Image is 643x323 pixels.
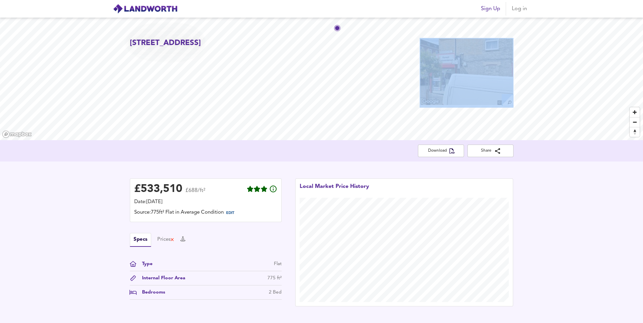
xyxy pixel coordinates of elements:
a: Mapbox homepage [2,130,32,138]
span: Sign Up [481,4,500,14]
span: EDIT [226,211,234,215]
button: Zoom in [630,107,640,117]
div: Source: 775ft² Flat in Average Condition [134,209,277,218]
div: Flat [274,260,282,267]
div: Local Market Price History [300,183,369,198]
div: Date: [DATE] [134,198,277,206]
button: Sign Up [478,2,503,16]
img: property [420,38,513,106]
span: £688/ft² [185,188,205,198]
button: Log in [509,2,530,16]
div: £ 533,510 [134,184,182,194]
div: Internal Floor Area [137,275,185,282]
button: Zoom out [630,117,640,127]
button: Reset bearing to north [630,127,640,137]
span: Log in [511,4,528,14]
span: Zoom out [630,117,640,127]
img: search [502,94,514,106]
div: Bedrooms [137,289,165,296]
div: 775 ft² [267,275,282,282]
button: Share [467,145,514,157]
h2: [STREET_ADDRESS] [130,38,201,48]
span: Download [423,147,459,154]
button: Download [418,145,464,157]
button: Prices [157,236,175,243]
button: Specs [130,233,151,247]
div: Type [137,260,153,267]
img: logo [113,4,178,14]
div: 2 Bed [269,289,282,296]
span: Share [473,147,508,154]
